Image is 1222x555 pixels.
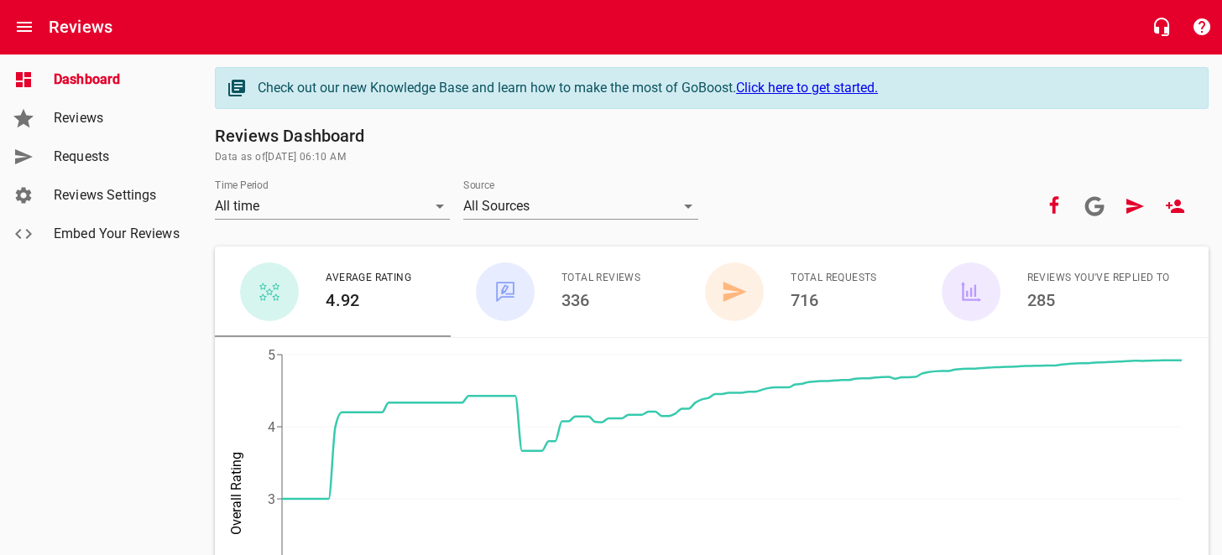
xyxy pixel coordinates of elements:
a: New User [1155,186,1195,226]
span: Dashboard [54,70,181,90]
tspan: 5 [268,347,275,363]
div: All time [215,193,450,220]
h6: 716 [791,287,877,314]
span: Data as of [DATE] 06:10 AM [215,149,1209,166]
a: Connect your Google account [1074,186,1115,226]
tspan: 4 [268,419,275,435]
a: Request Review [1115,186,1155,226]
button: Support Portal [1182,7,1222,47]
a: Click here to get started. [736,80,878,96]
tspan: Overall Rating [228,452,244,535]
span: Average Rating [326,270,411,287]
h6: Reviews Dashboard [215,122,1209,149]
h6: 4.92 [326,287,411,314]
button: Your Facebook account is connected [1034,186,1074,226]
h6: 336 [561,287,640,314]
div: All Sources [463,193,698,220]
label: Time Period [215,180,269,190]
tspan: 3 [268,491,275,507]
label: Source [463,180,494,190]
span: Reviews [54,108,181,128]
span: Requests [54,147,181,167]
h6: Reviews [49,13,112,40]
span: Reviews Settings [54,185,181,205]
span: Total Requests [791,270,877,287]
span: Embed Your Reviews [54,224,181,244]
button: Open drawer [4,7,44,47]
span: Total Reviews [561,270,640,287]
button: Live Chat [1141,7,1182,47]
span: Reviews You've Replied To [1027,270,1170,287]
h6: 285 [1027,287,1170,314]
div: Check out our new Knowledge Base and learn how to make the most of GoBoost. [258,78,1191,98]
